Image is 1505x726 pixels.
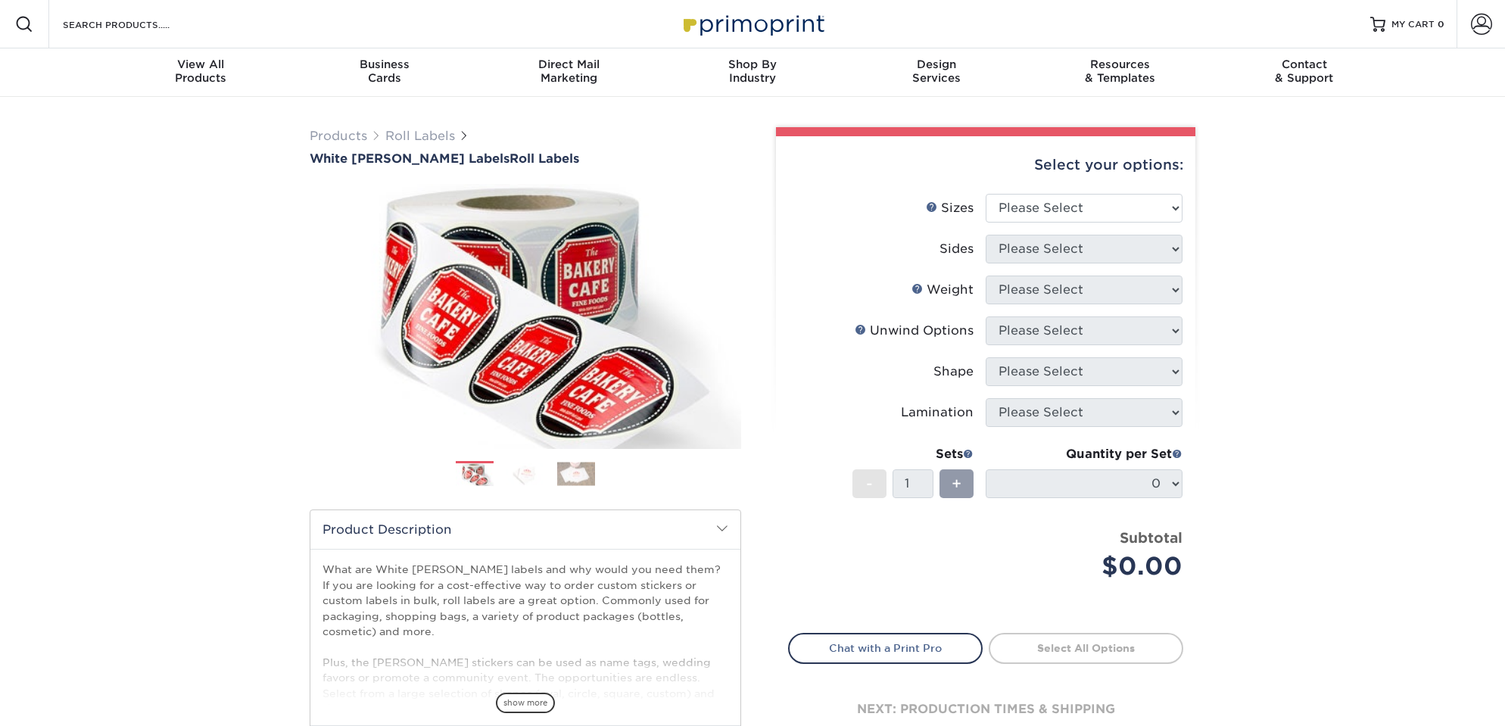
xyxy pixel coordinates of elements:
[310,167,741,466] img: White BOPP Labels 01
[1391,18,1435,31] span: MY CART
[661,58,845,85] div: Industry
[1120,529,1182,546] strong: Subtotal
[844,48,1028,97] a: DesignServices
[477,58,661,71] span: Direct Mail
[901,404,974,422] div: Lamination
[310,510,740,549] h2: Product Description
[933,363,974,381] div: Shape
[852,445,974,463] div: Sets
[1028,48,1212,97] a: Resources& Templates
[926,199,974,217] div: Sizes
[385,129,455,143] a: Roll Labels
[109,48,293,97] a: View AllProducts
[1212,48,1396,97] a: Contact& Support
[1028,58,1212,71] span: Resources
[496,693,555,713] span: show more
[939,240,974,258] div: Sides
[844,58,1028,85] div: Services
[477,58,661,85] div: Marketing
[293,58,477,85] div: Cards
[1028,58,1212,85] div: & Templates
[477,48,661,97] a: Direct MailMarketing
[293,58,477,71] span: Business
[788,633,983,663] a: Chat with a Print Pro
[1438,19,1444,30] span: 0
[557,462,595,485] img: Roll Labels 03
[677,8,828,40] img: Primoprint
[997,548,1182,584] div: $0.00
[109,58,293,85] div: Products
[506,462,544,485] img: Roll Labels 02
[61,15,209,33] input: SEARCH PRODUCTS.....
[661,58,845,71] span: Shop By
[456,462,494,488] img: Roll Labels 01
[952,472,961,495] span: +
[661,48,845,97] a: Shop ByIndustry
[1212,58,1396,71] span: Contact
[855,322,974,340] div: Unwind Options
[911,281,974,299] div: Weight
[310,151,741,166] h1: Roll Labels
[866,472,873,495] span: -
[986,445,1182,463] div: Quantity per Set
[989,633,1183,663] a: Select All Options
[1212,58,1396,85] div: & Support
[310,151,509,166] span: White [PERSON_NAME] Labels
[310,129,367,143] a: Products
[293,48,477,97] a: BusinessCards
[844,58,1028,71] span: Design
[788,136,1183,194] div: Select your options:
[109,58,293,71] span: View All
[310,151,741,166] a: White [PERSON_NAME] LabelsRoll Labels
